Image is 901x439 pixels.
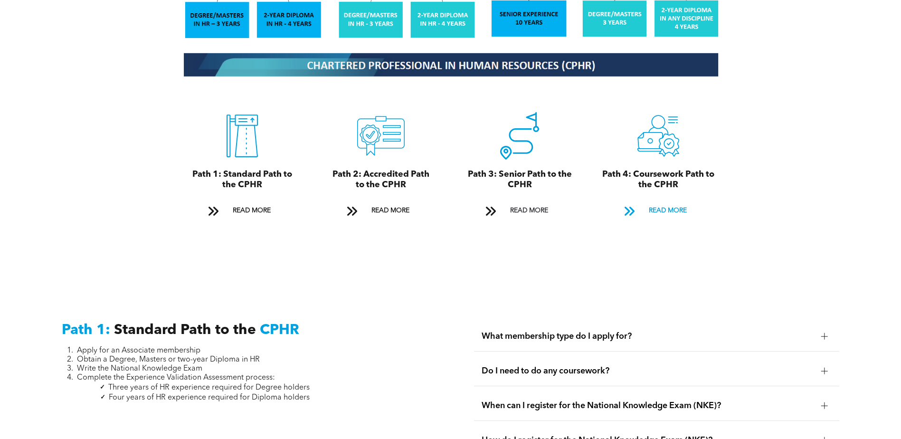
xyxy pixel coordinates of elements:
span: Path 4: Coursework Path to the CPHR [602,170,714,189]
span: READ MORE [645,202,690,219]
span: Write the National Knowledge Exam [77,365,202,372]
span: Path 1: Standard Path to the CPHR [192,170,292,189]
span: Three years of HR experience required for Degree holders [108,384,310,391]
a: READ MORE [479,202,560,219]
span: Path 2: Accredited Path to the CPHR [332,170,429,189]
span: Apply for an Associate membership [77,347,200,354]
a: READ MORE [201,202,283,219]
span: CPHR [260,323,299,337]
span: Complete the Experience Validation Assessment process: [77,374,275,382]
a: READ MORE [340,202,422,219]
span: Do I need to do any coursework? [482,366,814,376]
span: READ MORE [229,202,274,219]
span: Obtain a Degree, Masters or two-year Diploma in HR [77,356,260,363]
a: READ MORE [617,202,699,219]
span: READ MORE [368,202,413,219]
span: Path 3: Senior Path to the CPHR [468,170,572,189]
span: Path 1: [62,323,110,337]
span: Four years of HR experience required for Diploma holders [109,394,310,401]
span: When can I register for the National Knowledge Exam (NKE)? [482,401,814,411]
span: What membership type do I apply for? [482,331,814,342]
span: Standard Path to the [114,323,256,337]
span: READ MORE [507,202,551,219]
